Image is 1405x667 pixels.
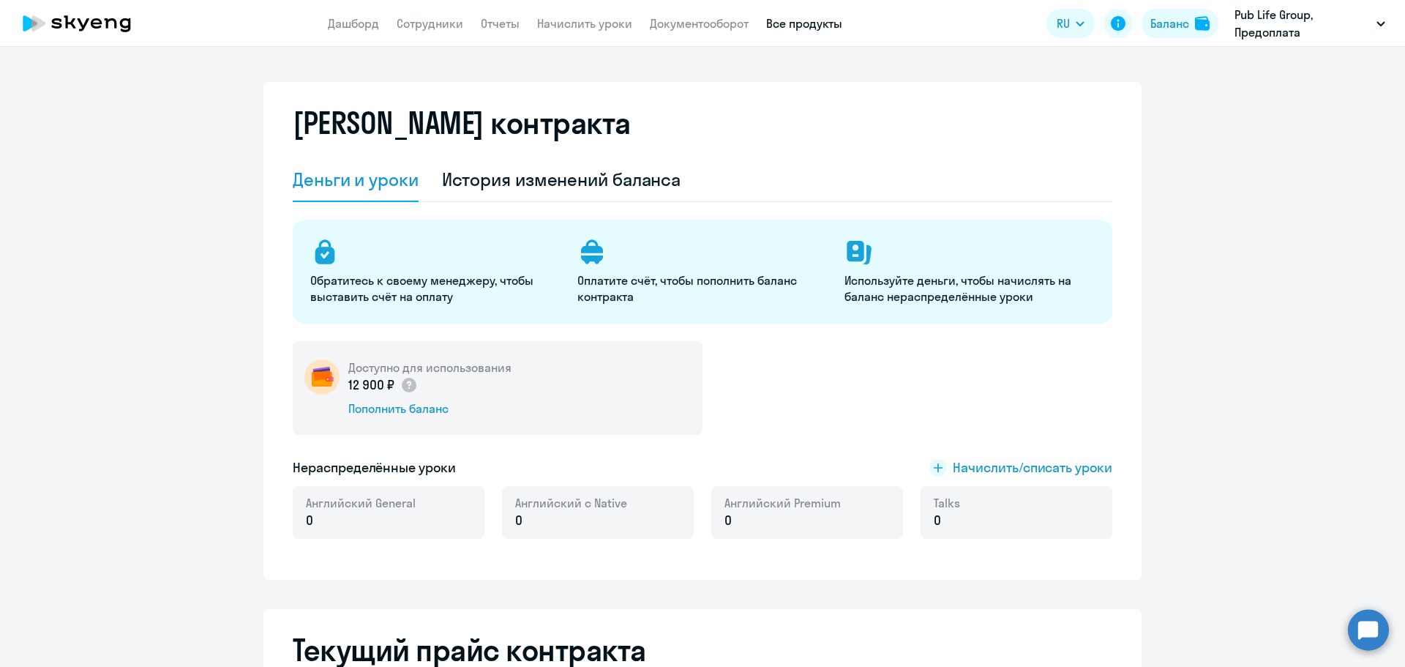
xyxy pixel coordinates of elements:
[1046,9,1095,38] button: RU
[481,16,520,31] a: Отчеты
[1142,9,1218,38] button: Балансbalance
[397,16,463,31] a: Сотрудники
[293,105,631,141] h2: [PERSON_NAME] контракта
[515,495,627,511] span: Английский с Native
[328,16,379,31] a: Дашборд
[724,511,732,530] span: 0
[1057,15,1070,32] span: RU
[348,376,418,395] p: 12 900 ₽
[934,495,960,511] span: Talks
[304,359,340,395] img: wallet-circle.png
[515,511,522,530] span: 0
[348,359,512,376] h5: Доступно для использования
[293,168,419,191] div: Деньги и уроки
[934,511,941,530] span: 0
[293,458,456,477] h5: Нераспределённые уроки
[1227,6,1393,41] button: Pub Life Group, Предоплата сертификаты
[953,458,1112,477] span: Начислить/списать уроки
[348,400,512,417] div: Пополнить баланс
[724,495,841,511] span: Английский Premium
[844,272,1094,305] p: Используйте деньги, чтобы начислять на баланс нераспределённые уроки
[1150,15,1189,32] div: Баланс
[1195,16,1210,31] img: balance
[650,16,749,31] a: Документооборот
[1234,6,1371,41] p: Pub Life Group, Предоплата сертификаты
[306,495,416,511] span: Английский General
[442,168,681,191] div: История изменений баланса
[537,16,632,31] a: Начислить уроки
[306,511,313,530] span: 0
[310,272,560,305] p: Обратитесь к своему менеджеру, чтобы выставить счёт на оплату
[766,16,842,31] a: Все продукты
[577,272,827,305] p: Оплатите счёт, чтобы пополнить баланс контракта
